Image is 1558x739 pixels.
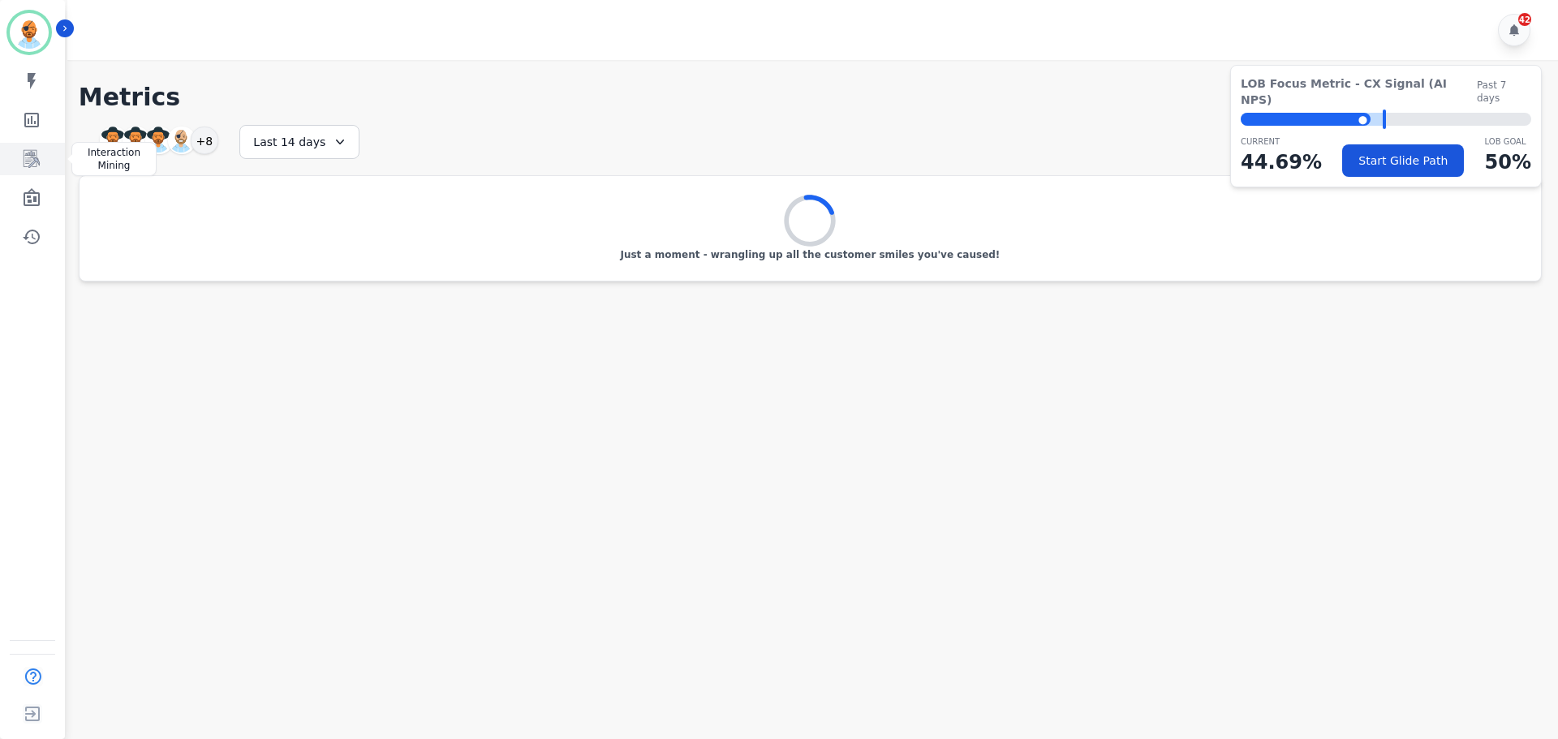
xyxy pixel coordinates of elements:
[1342,144,1464,177] button: Start Glide Path
[79,83,1542,112] h1: Metrics
[1241,148,1322,177] p: 44.69 %
[620,248,1000,261] p: Just a moment - wrangling up all the customer smiles you've caused!
[1477,79,1531,105] span: Past 7 days
[10,13,49,52] img: Bordered avatar
[239,125,359,159] div: Last 14 days
[1485,148,1531,177] p: 50 %
[1241,135,1322,148] p: CURRENT
[1518,13,1531,26] div: 42
[191,127,218,154] div: +8
[1241,75,1477,108] span: LOB Focus Metric - CX Signal (AI NPS)
[1241,113,1371,126] div: ⬤
[1485,135,1531,148] p: LOB Goal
